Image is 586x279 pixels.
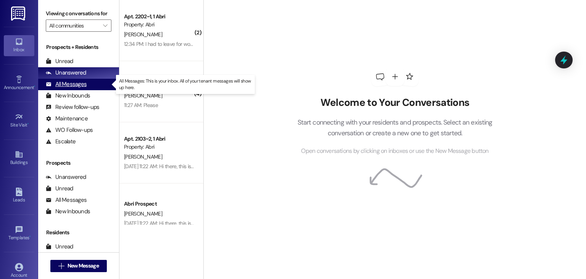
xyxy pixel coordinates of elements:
[46,69,86,77] div: Unanswered
[4,223,34,244] a: Templates •
[286,117,504,139] p: Start connecting with your residents and prospects. Select an existing conversation or create a n...
[58,263,64,269] i: 
[4,110,34,131] a: Site Visit •
[38,43,119,51] div: Prospects + Residents
[46,103,99,111] div: Review follow-ups
[46,80,87,88] div: All Messages
[124,163,539,170] div: [DATE] 11:22 AM: Hi there, this is [PERSON_NAME], I was set to check in early [DATE] and no one i...
[49,19,99,32] input: All communities
[124,220,539,227] div: [DATE] 11:22 AM: Hi there, this is [PERSON_NAME], I was set to check in early [DATE] and no one i...
[124,102,158,109] div: 11:27 AM: Please
[46,196,87,204] div: All Messages
[46,173,86,181] div: Unanswered
[46,57,73,65] div: Unread
[124,210,162,217] span: [PERSON_NAME]
[286,97,504,109] h2: Welcome to Your Conversations
[11,6,27,21] img: ResiDesk Logo
[46,208,90,216] div: New Inbounds
[124,21,195,29] div: Property: Abri
[103,23,107,29] i: 
[46,185,73,193] div: Unread
[124,153,162,160] span: [PERSON_NAME]
[119,78,252,91] p: All Messages: This is your inbox. All of your tenant messages will show up here.
[38,159,119,167] div: Prospects
[124,92,162,99] span: [PERSON_NAME]
[124,41,528,47] div: 12:34 PM: I had to leave for work but everything's moved out and it's clean I was wanting to be t...
[46,126,93,134] div: WO Follow-ups
[29,234,31,239] span: •
[4,185,34,206] a: Leads
[27,121,29,127] span: •
[46,8,111,19] label: Viewing conversations for
[46,115,88,123] div: Maintenance
[124,143,195,151] div: Property: Abri
[46,138,76,146] div: Escalate
[124,200,195,208] div: Abri Prospect
[124,74,195,82] div: Apt. 1201~4, 1 Abri
[124,31,162,38] span: [PERSON_NAME]
[38,229,119,237] div: Residents
[301,146,488,156] span: Open conversations by clicking on inboxes or use the New Message button
[50,260,107,272] button: New Message
[4,148,34,169] a: Buildings
[4,35,34,56] a: Inbox
[34,84,35,89] span: •
[46,243,73,251] div: Unread
[124,13,195,21] div: Apt. 2202~1, 1 Abri
[46,92,90,100] div: New Inbounds
[68,262,99,270] span: New Message
[124,135,195,143] div: Apt. 2103~2, 1 Abri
